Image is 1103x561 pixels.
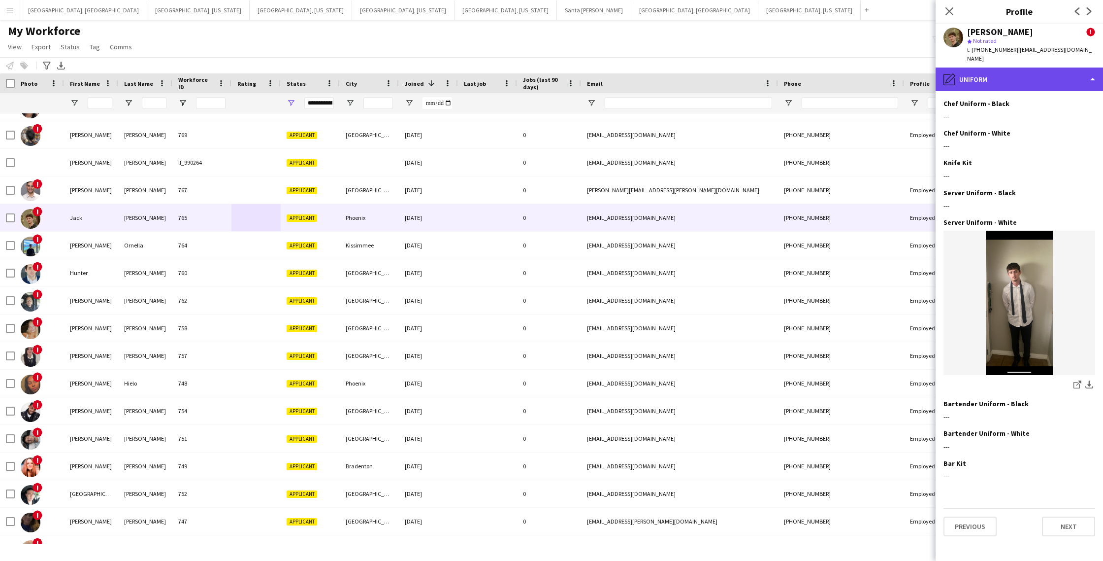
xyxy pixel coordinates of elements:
div: [GEOGRAPHIC_DATA] [340,508,399,535]
span: ! [32,317,42,327]
div: [PHONE_NUMBER] [778,425,904,452]
div: [PERSON_NAME] [967,28,1033,36]
span: Status [61,42,80,51]
h3: Bartender Uniform - Black [943,399,1029,408]
div: 758 [172,315,231,342]
div: [DATE] [399,204,458,231]
div: [EMAIL_ADDRESS][DOMAIN_NAME] [581,287,778,314]
div: [PHONE_NUMBER] [778,149,904,176]
div: lf_990264 [172,149,231,176]
div: [EMAIL_ADDRESS][DOMAIN_NAME] [581,149,778,176]
div: 752 [172,480,231,507]
div: [DATE] [399,232,458,259]
div: 764 [172,232,231,259]
div: [PERSON_NAME] [118,342,172,369]
span: Tag [90,42,100,51]
div: --- [943,412,1095,421]
img: Hunter Modlin [21,264,40,284]
div: [PHONE_NUMBER] [778,232,904,259]
div: [PERSON_NAME] [118,508,172,535]
div: Employed Crew [904,342,967,369]
span: Applicant [287,132,317,139]
img: Dionte Rembert [21,402,40,422]
div: [DATE] [399,315,458,342]
div: [EMAIL_ADDRESS][PERSON_NAME][DOMAIN_NAME] [581,508,778,535]
button: Next [1042,517,1095,536]
div: [DATE] [399,342,458,369]
div: [EMAIL_ADDRESS][DOMAIN_NAME] [581,259,778,286]
div: [PERSON_NAME] [118,425,172,452]
input: Last Name Filter Input [142,97,166,109]
span: ! [32,179,42,189]
div: Phoenix [340,370,399,397]
a: View [4,40,26,53]
div: [GEOGRAPHIC_DATA] [340,425,399,452]
div: [GEOGRAPHIC_DATA] [340,287,399,314]
h3: Chef Uniform - White [943,129,1010,138]
div: [EMAIL_ADDRESS][DOMAIN_NAME] [581,480,778,507]
span: ! [32,234,42,244]
span: Jobs (last 90 days) [523,76,563,91]
div: [PERSON_NAME] [118,176,172,204]
div: [DATE] [399,480,458,507]
div: [EMAIL_ADDRESS][DOMAIN_NAME] [581,315,778,342]
img: Jack Sullivan [21,209,40,229]
input: Phone Filter Input [802,97,898,109]
span: Profile [910,80,930,87]
div: [PERSON_NAME][EMAIL_ADDRESS][PERSON_NAME][DOMAIN_NAME] [581,176,778,204]
div: [PHONE_NUMBER] [778,315,904,342]
span: Applicant [287,214,317,222]
div: 0 [517,480,581,507]
div: [PERSON_NAME] [64,370,118,397]
span: Export [32,42,51,51]
div: [PHONE_NUMBER] [778,453,904,480]
div: [PHONE_NUMBER] [778,480,904,507]
div: [PHONE_NUMBER] [778,259,904,286]
div: Bradenton [340,453,399,480]
img: Shannon Jacobs [21,457,40,477]
span: Workforce ID [178,76,214,91]
span: Joined [405,80,424,87]
span: ! [32,345,42,354]
a: Comms [106,40,136,53]
div: 0 [517,397,581,424]
button: Open Filter Menu [124,99,133,107]
h3: Bartender Uniform - White [943,429,1030,438]
span: Comms [110,42,132,51]
div: [PERSON_NAME] [64,176,118,204]
div: [PERSON_NAME] [118,453,172,480]
div: 0 [517,370,581,397]
span: Applicant [287,380,317,387]
div: [PHONE_NUMBER] [778,176,904,204]
span: ! [32,124,42,134]
div: Phoenix [340,204,399,231]
h3: Knife Kit [943,158,972,167]
div: 0 [517,232,581,259]
div: [PHONE_NUMBER] [778,397,904,424]
div: 767 [172,176,231,204]
div: [DATE] [399,259,458,286]
span: Last Name [124,80,153,87]
div: 0 [517,425,581,452]
div: [DATE] [399,287,458,314]
div: [DATE] [399,453,458,480]
button: Open Filter Menu [287,99,295,107]
span: Email [587,80,603,87]
div: Employed Crew [904,480,967,507]
img: Keith Christman [21,126,40,146]
div: Employed Crew [904,287,967,314]
span: Phone [784,80,801,87]
div: 0 [517,121,581,148]
button: [GEOGRAPHIC_DATA], [US_STATE] [352,0,454,20]
div: 749 [172,453,231,480]
span: Last job [464,80,486,87]
button: Open Filter Menu [587,99,596,107]
button: Previous [943,517,997,536]
span: ! [32,427,42,437]
span: ! [32,262,42,272]
div: [EMAIL_ADDRESS][DOMAIN_NAME] [581,342,778,369]
div: [GEOGRAPHIC_DATA] [64,480,118,507]
span: Status [287,80,306,87]
div: [PERSON_NAME] [118,259,172,286]
div: [EMAIL_ADDRESS][DOMAIN_NAME] [581,232,778,259]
